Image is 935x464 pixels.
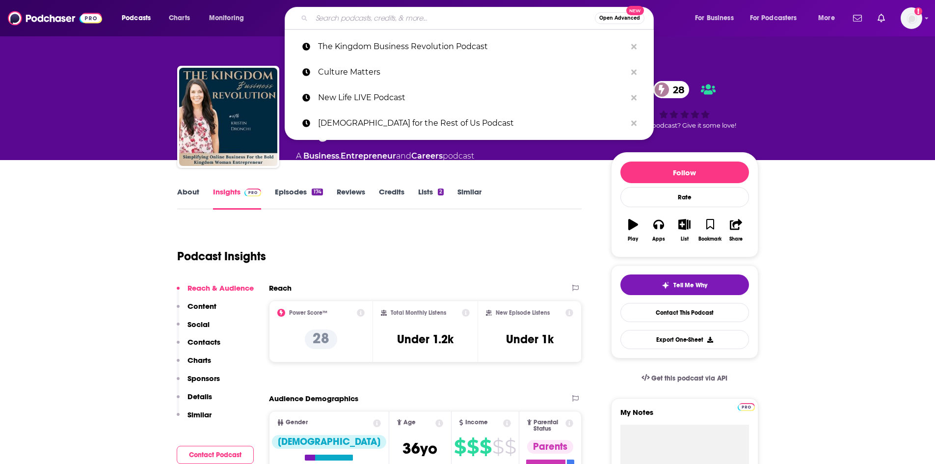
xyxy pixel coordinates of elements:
span: $ [505,439,516,455]
a: The Kingdom Business Revolution Podcast [285,34,654,59]
span: and [396,151,411,161]
button: Sponsors [177,374,220,392]
span: Gender [286,419,308,426]
a: Charts [162,10,196,26]
button: Content [177,301,216,320]
button: Bookmark [697,213,723,248]
button: List [671,213,697,248]
button: Show profile menu [901,7,922,29]
div: List [681,236,689,242]
div: Apps [652,236,665,242]
div: Bookmark [698,236,721,242]
a: Culture Matters [285,59,654,85]
button: Details [177,392,212,410]
h3: Under 1.2k [397,332,454,347]
img: User Profile [901,7,922,29]
span: Good podcast? Give it some love! [633,122,736,129]
span: $ [454,439,466,455]
span: $ [467,439,479,455]
h2: Total Monthly Listens [391,309,446,316]
span: Podcasts [122,11,151,25]
button: Share [723,213,748,248]
span: 28 [663,81,690,98]
button: tell me why sparkleTell Me Why [620,274,749,295]
a: Entrepreneur [341,151,396,161]
span: Age [403,419,416,426]
img: Podchaser Pro [738,403,755,411]
a: Get this podcast via API [634,366,736,390]
span: Tell Me Why [673,281,707,289]
a: 28 [653,81,690,98]
p: Details [187,392,212,401]
a: Show notifications dropdown [849,10,866,27]
button: Contacts [177,337,220,355]
img: Podchaser - Follow, Share and Rate Podcasts [8,9,102,27]
button: Follow [620,162,749,183]
div: Parents [527,440,573,454]
p: Church for the Rest of Us Podcast [318,110,626,136]
span: Logged in as luilaking [901,7,922,29]
button: open menu [688,10,746,26]
a: Show notifications dropdown [874,10,889,27]
a: [DEMOGRAPHIC_DATA] for the Rest of Us Podcast [285,110,654,136]
a: New Life LIVE Podcast [285,85,654,110]
div: 28Good podcast? Give it some love! [611,66,758,144]
div: Search podcasts, credits, & more... [294,7,663,29]
h2: Audience Demographics [269,394,358,403]
a: Careers [411,151,443,161]
img: Podchaser Pro [244,189,262,196]
div: 2 [438,189,444,195]
a: InsightsPodchaser Pro [213,187,262,210]
button: Open AdvancedNew [595,12,644,24]
h2: Reach [269,283,292,293]
p: Charts [187,355,211,365]
div: 174 [312,189,322,195]
p: Content [187,301,216,311]
a: Lists2 [418,187,444,210]
button: open menu [811,10,847,26]
h2: New Episode Listens [496,309,550,316]
svg: Add a profile image [914,7,922,15]
label: My Notes [620,408,749,425]
button: open menu [202,10,257,26]
div: Rate [620,187,749,207]
a: Episodes174 [275,187,322,210]
button: Reach & Audience [177,283,254,301]
span: $ [480,439,491,455]
a: Business [303,151,339,161]
h3: Under 1k [506,332,554,347]
div: [DEMOGRAPHIC_DATA] [272,435,386,449]
span: , [339,151,341,161]
span: New [626,6,644,15]
p: Contacts [187,337,220,347]
h1: Podcast Insights [177,249,266,264]
a: Reviews [337,187,365,210]
span: 36 yo [402,439,437,458]
span: Get this podcast via API [651,374,727,382]
span: Monitoring [209,11,244,25]
button: open menu [744,10,811,26]
p: 28 [305,329,337,349]
span: Parental Status [534,419,564,432]
p: Reach & Audience [187,283,254,293]
button: Social [177,320,210,338]
p: New Life LIVE Podcast [318,85,626,110]
a: Credits [379,187,404,210]
span: For Podcasters [750,11,797,25]
input: Search podcasts, credits, & more... [312,10,595,26]
p: Similar [187,410,212,419]
a: Pro website [738,402,755,411]
span: More [818,11,835,25]
button: Charts [177,355,211,374]
a: Online Business for Christian Women | The Kingdom Business Revolution Podcast, Faith, Grow Your B... [179,68,277,166]
button: Export One-Sheet [620,330,749,349]
h2: Power Score™ [289,309,327,316]
span: Open Advanced [599,16,640,21]
span: $ [492,439,504,455]
img: tell me why sparkle [662,281,669,289]
button: open menu [115,10,163,26]
span: Charts [169,11,190,25]
div: Share [729,236,743,242]
span: Income [465,419,488,426]
p: The Kingdom Business Revolution Podcast [318,34,626,59]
